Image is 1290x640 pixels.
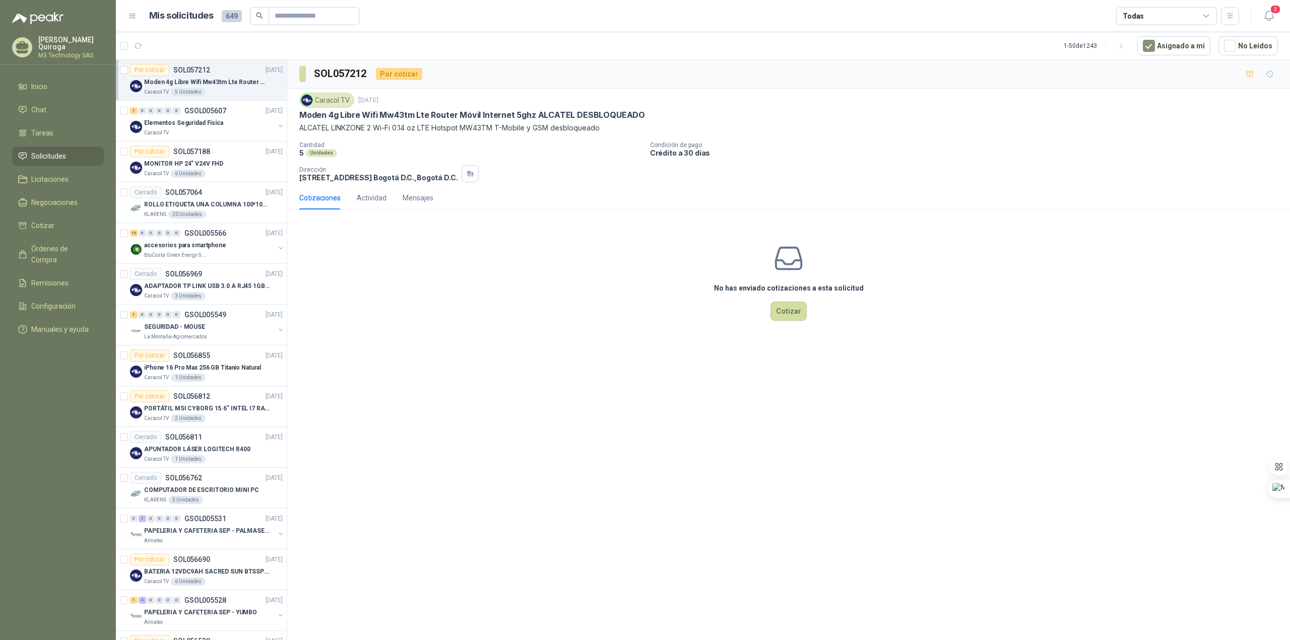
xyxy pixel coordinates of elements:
a: Por cotizarSOL056690[DATE] Company LogoBATERIA 12VDC9AH SACRED SUN BTSSP12-9HRCaracol TV6 Unidades [116,549,287,590]
img: Company Logo [130,325,142,337]
p: Cantidad [299,141,642,149]
span: 649 [222,10,242,22]
p: 5 [299,149,304,157]
p: Almatec [144,618,163,626]
a: 1 0 0 0 0 0 GSOL005607[DATE] Company LogoElementos Seguridad FisicaCaracol TV [130,105,285,137]
p: [DATE] [266,596,283,605]
a: CerradoSOL057064[DATE] Company LogoROLLO ETIQUETA UNA COLUMNA 100*100*500unKLARENS20 Unidades [116,182,287,223]
a: Tareas [12,123,104,143]
p: Caracol TV [144,88,169,96]
p: SOL057188 [173,148,210,155]
div: 1 [130,597,138,604]
p: SOL057064 [165,189,202,196]
img: Company Logo [130,366,142,378]
div: Unidades [306,149,337,157]
p: BATERIA 12VDC9AH SACRED SUN BTSSP12-9HR [144,567,270,577]
p: SOL056812 [173,393,210,400]
p: PAPELERIA Y CAFETERIA SEP - YUMBO [144,608,257,617]
p: Crédito a 30 días [650,149,1286,157]
img: Company Logo [130,243,142,255]
a: 10 0 0 0 0 0 GSOL005566[DATE] Company Logoaccesorios para smartphoneBioCosta Green Energy S.A.S [130,227,285,259]
p: Caracol TV [144,129,169,137]
div: 0 [164,597,172,604]
p: Elementos Seguridad Fisica [144,118,223,128]
a: Por cotizarSOL056812[DATE] Company LogoPORTÁTIL MSI CYBORG 15.6" INTEL I7 RAM 32GB - 1 TB / Nvidi... [116,386,287,427]
p: Almatec [144,537,163,545]
p: ALCATEL LINKZONE 2 Wi-Fi 0.14 oz LTE Hotspot MW43TM T-Mobile y GSM desbloqueado [299,122,1278,133]
p: Caracol TV [144,455,169,463]
p: [DATE] [266,310,283,320]
p: [DATE] [358,96,378,105]
div: 0 [173,597,180,604]
p: GSOL005607 [184,107,226,114]
img: Company Logo [130,162,142,174]
div: 0 [147,107,155,114]
span: Negociaciones [31,197,78,208]
div: 2 Unidades [171,414,206,422]
img: Company Logo [130,570,142,582]
p: SOL057212 [173,66,210,74]
span: Solicitudes [31,151,66,162]
img: Company Logo [130,610,142,622]
div: Por cotizar [130,64,169,76]
a: 1 0 0 0 0 0 GSOL005549[DATE] Company LogoSEGURIDAD - MOUSELa Montaña Agromercados [130,309,285,341]
p: Caracol TV [144,578,169,586]
p: iPhone 16 Pro Max 256 GB Titanio Natural [144,363,261,373]
p: ADAPTADOR TP LINK USB 3.0 A RJ45 1GB WINDOWS [144,281,270,291]
div: 0 [173,107,180,114]
p: ROLLO ETIQUETA UNA COLUMNA 100*100*500un [144,200,270,209]
p: GSOL005531 [184,515,226,522]
p: Caracol TV [144,374,169,382]
p: Caracol TV [144,414,169,422]
div: 6 Unidades [171,170,206,178]
div: 0 [164,515,172,522]
button: No Leídos [1218,36,1278,55]
h3: SOL057212 [314,66,368,82]
div: 4 [139,597,146,604]
p: PAPELERIA Y CAFETERIA SEP - PALMASECA [144,526,270,536]
a: Manuales y ayuda [12,320,104,339]
p: SOL056762 [165,474,202,481]
p: [DATE] [266,229,283,238]
div: Todas [1123,11,1144,22]
div: Por cotizar [130,146,169,158]
button: Cotizar [770,302,807,321]
a: Solicitudes [12,147,104,166]
div: 3 Unidades [171,292,206,300]
p: [DATE] [266,65,283,75]
div: 1 [130,107,138,114]
div: Actividad [357,192,386,203]
div: 0 [139,107,146,114]
p: [DATE] [266,473,283,483]
a: Cotizar [12,216,104,235]
img: Company Logo [130,80,142,92]
span: 3 [1270,5,1281,14]
a: Configuración [12,297,104,316]
p: SOL056811 [165,434,202,441]
div: Cerrado [130,431,161,443]
div: Cerrado [130,186,161,198]
p: [PERSON_NAME] Quiroga [38,36,104,50]
p: M3 Technology SAS [38,52,104,58]
a: CerradoSOL056811[DATE] Company LogoAPUNTADOR LÁSER LOGITECH R400Caracol TV1 Unidades [116,427,287,468]
p: COMPUTADOR DE ESCRITORIO MINI PC [144,485,259,495]
p: APUNTADOR LÁSER LOGITECH R400 [144,445,250,454]
div: 0 [173,311,180,318]
a: Por cotizarSOL057212[DATE] Company LogoModen 4g Libre Wifi Mw43tm Lte Router Móvil Internet 5ghz ... [116,60,287,101]
p: accesorios para smartphone [144,241,226,250]
a: Órdenes de Compra [12,239,104,269]
p: BioCosta Green Energy S.A.S [144,251,208,259]
div: 1 [130,311,138,318]
div: Por cotizar [130,349,169,362]
div: 0 [139,230,146,237]
div: 5 Unidades [168,496,203,504]
p: GSOL005566 [184,230,226,237]
button: Asignado a mi [1137,36,1210,55]
p: KLARENS [144,210,166,219]
div: 0 [139,311,146,318]
div: 6 Unidades [171,578,206,586]
p: [DATE] [266,351,283,361]
span: Inicio [31,81,47,92]
p: GSOL005549 [184,311,226,318]
div: 0 [147,515,155,522]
